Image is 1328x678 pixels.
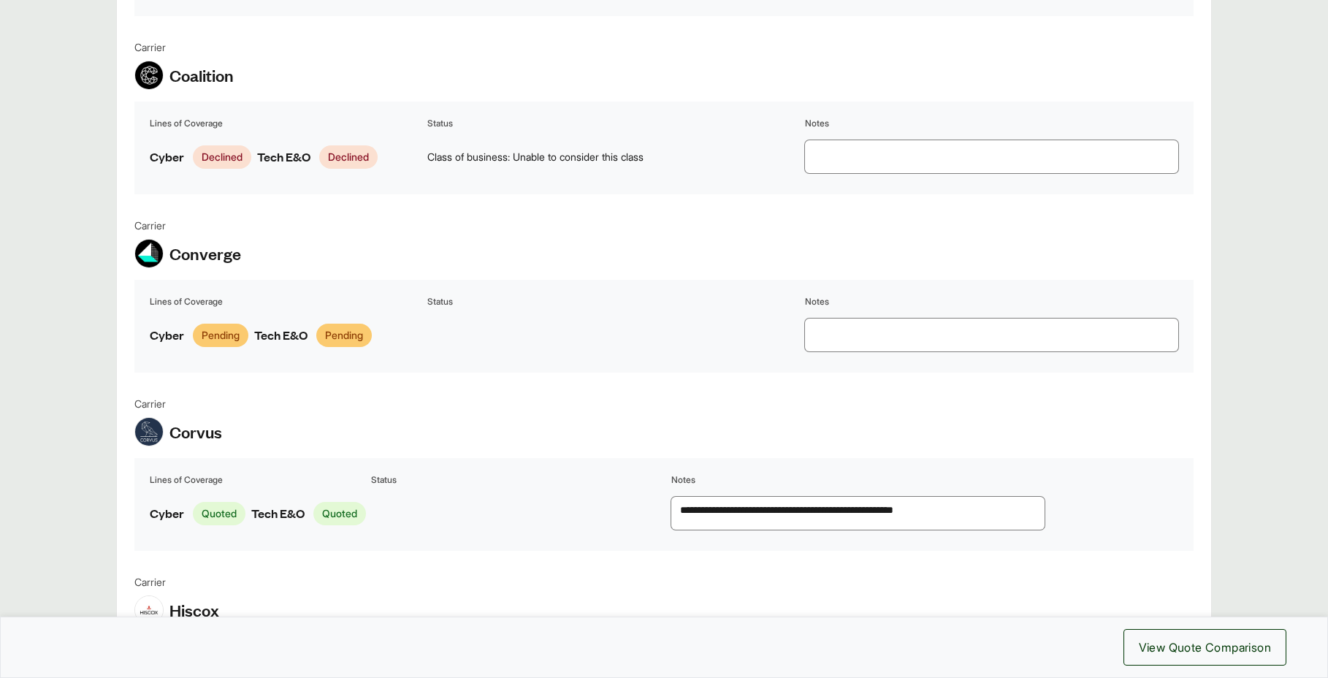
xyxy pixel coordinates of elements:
span: Carrier [134,396,222,411]
span: Class of business: Unable to consider this class [427,149,801,164]
span: Carrier [134,574,219,590]
span: Carrier [134,39,234,55]
span: View Quote Comparison [1139,639,1271,656]
th: Lines of Coverage [149,473,367,487]
th: Status [427,294,801,309]
span: Pending [193,324,248,347]
img: Converge [135,240,163,267]
span: Pending [316,324,372,347]
button: View Quote Comparison [1123,629,1286,666]
th: Notes [804,294,1179,309]
th: Status [427,116,801,131]
th: Notes [671,473,1179,487]
img: Corvus [135,418,163,446]
span: Carrier [134,218,241,233]
span: Quoted [193,502,245,525]
th: Status [370,473,668,487]
span: Cyber [150,147,184,167]
span: Quoted [313,502,366,525]
span: Cyber [150,503,184,523]
span: Tech E&O [254,325,308,345]
span: Corvus [169,421,222,443]
span: Declined [319,145,378,169]
img: Coalition [135,61,163,89]
span: Tech E&O [251,503,305,523]
span: Converge [169,243,241,264]
span: Tech E&O [257,147,310,167]
th: Notes [804,116,1179,131]
img: Hiscox [135,596,163,624]
span: Hiscox [169,599,219,621]
th: Lines of Coverage [149,294,424,309]
span: Declined [193,145,251,169]
span: Cyber [150,325,184,345]
th: Lines of Coverage [149,116,424,131]
span: Coalition [169,64,234,86]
